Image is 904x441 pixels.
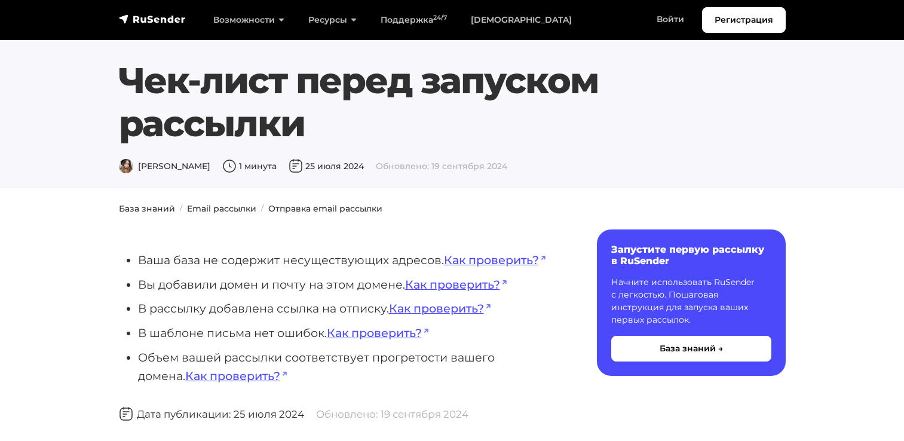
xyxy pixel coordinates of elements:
a: Как проверить? [327,326,430,340]
li: В рассылку добавлена ссылка на отписку. [138,299,559,318]
button: База знаний → [611,336,771,362]
img: Дата публикации [119,407,133,421]
span: 1 минута [222,161,277,171]
img: RuSender [119,13,186,25]
h6: Запустите первую рассылку в RuSender [611,244,771,267]
a: Войти [645,7,696,32]
li: Объем вашей рассылки соответствует прогретости вашего домена. [138,348,559,385]
span: Дата публикации: 25 июля 2024 [119,408,304,420]
span: Обновлено: 19 сентября 2024 [316,408,468,420]
h1: Чек-лист перед запуском рассылки [119,59,786,145]
a: Email рассылки [187,203,256,214]
a: Как проверить? [405,277,508,292]
a: Как проверить? [389,301,492,316]
span: 25 июля 2024 [289,161,364,171]
span: Обновлено: 19 сентября 2024 [376,161,507,171]
img: Дата публикации [289,159,303,173]
a: Регистрация [702,7,786,33]
nav: breadcrumb [112,203,793,215]
li: Вы добавили домен и почту на этом домене. [138,275,559,294]
sup: 24/7 [433,14,447,22]
a: Как проверить? [444,253,547,267]
span: [PERSON_NAME] [119,161,210,171]
img: Время чтения [222,159,237,173]
a: Поддержка24/7 [369,8,459,32]
li: Ваша база не содержит несуществующих адресов. [138,251,559,269]
a: Возможности [201,8,296,32]
a: Как проверить? [185,369,288,383]
a: [DEMOGRAPHIC_DATA] [459,8,584,32]
a: Ресурсы [296,8,369,32]
a: Запустите первую рассылку в RuSender Начните использовать RuSender с легкостью. Пошаговая инструк... [597,229,786,376]
a: Отправка email рассылки [268,203,382,214]
li: В шаблоне письма нет ошибок. [138,324,559,342]
a: База знаний [119,203,175,214]
p: Начните использовать RuSender с легкостью. Пошаговая инструкция для запуска ваших первых рассылок. [611,276,771,326]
